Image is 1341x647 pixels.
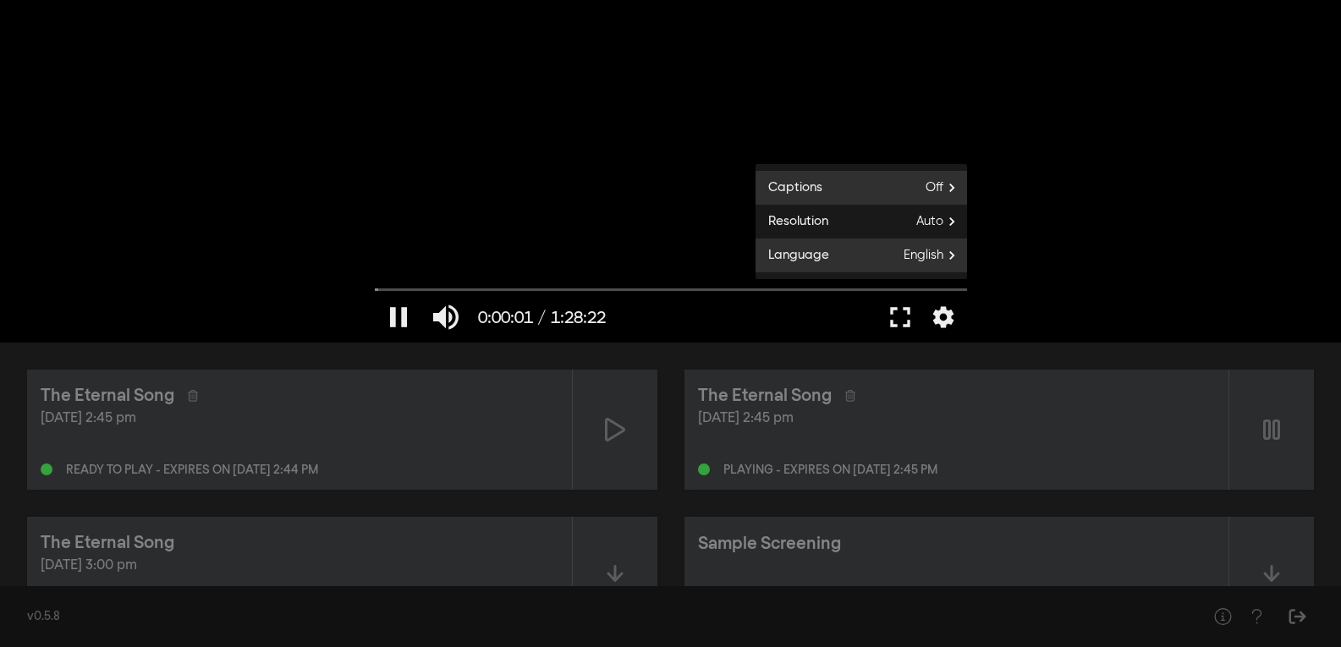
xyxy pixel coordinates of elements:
span: Language [756,246,829,266]
button: 0:00:01 / 1:28:22 [470,292,614,343]
span: English [904,243,967,268]
button: Mute [422,292,470,343]
div: Ready to play - expires on [DATE] 2:44 pm [66,464,318,476]
span: Auto [916,209,967,234]
div: Sample Screening [698,531,841,557]
button: Help [1239,600,1273,633]
div: The Eternal Song [41,530,174,556]
button: Pause [375,292,422,343]
div: [DATE] 2:45 pm [41,408,558,429]
button: Help [1206,600,1239,633]
button: More settings [924,292,963,343]
span: Captions [756,178,822,198]
div: [DATE] 2:45 pm [698,408,1216,429]
button: Resolution [756,205,967,239]
button: Sign Out [1280,600,1314,633]
button: Language [756,239,967,272]
div: [DATE] 3:00 pm [41,556,558,576]
div: Playing - expires on [DATE] 2:45 pm [723,464,937,476]
button: Full screen [877,292,924,343]
span: Resolution [756,212,828,232]
span: Off [926,175,967,200]
div: The Eternal Song [41,383,174,408]
div: The Eternal Song [698,383,832,408]
div: v0.5.8 [27,608,1172,626]
button: Captions [756,171,967,205]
